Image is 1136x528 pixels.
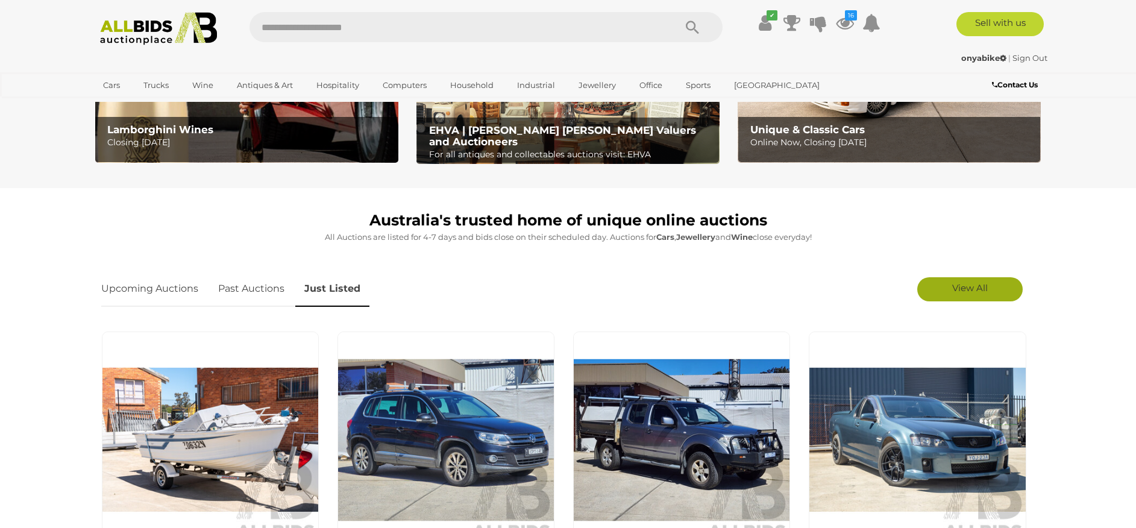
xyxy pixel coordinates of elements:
a: Sell with us [956,12,1044,36]
p: Closing [DATE] [107,135,391,150]
a: Antiques & Art [229,75,301,95]
button: Search [662,12,723,42]
b: Contact Us [992,80,1038,89]
p: Online Now, Closing [DATE] [750,135,1034,150]
a: EHVA | Evans Hastings Valuers and Auctioneers EHVA | [PERSON_NAME] [PERSON_NAME] Valuers and Auct... [416,43,720,165]
a: Computers [375,75,435,95]
i: ✔ [767,10,777,20]
strong: Jewellery [676,232,715,242]
b: EHVA | [PERSON_NAME] [PERSON_NAME] Valuers and Auctioneers [429,124,696,148]
strong: onyabike [961,53,1006,63]
a: Upcoming Auctions [101,271,207,307]
a: Past Auctions [209,271,293,307]
strong: Cars [656,232,674,242]
a: ✔ [756,12,774,34]
a: Trucks [136,75,177,95]
a: Household [442,75,501,95]
a: Contact Us [992,78,1041,92]
img: Allbids.com.au [93,12,224,45]
span: View All [952,282,988,294]
strong: Wine [731,232,753,242]
a: Industrial [509,75,563,95]
i: 16 [845,10,857,20]
a: Office [632,75,670,95]
p: For all antiques and collectables auctions visit: EHVA [429,147,713,162]
span: | [1008,53,1011,63]
b: Unique & Classic Cars [750,124,865,136]
a: [GEOGRAPHIC_DATA] [726,75,827,95]
a: Hospitality [309,75,367,95]
a: View All [917,277,1023,301]
b: Lamborghini Wines [107,124,213,136]
a: Just Listed [295,271,369,307]
img: EHVA | Evans Hastings Valuers and Auctioneers [416,43,720,165]
a: 16 [836,12,854,34]
a: Cars [95,75,128,95]
a: Sign Out [1012,53,1047,63]
a: onyabike [961,53,1008,63]
p: All Auctions are listed for 4-7 days and bids close on their scheduled day. Auctions for , and cl... [101,230,1035,244]
a: Sports [678,75,718,95]
a: Jewellery [571,75,624,95]
h1: Australia's trusted home of unique online auctions [101,212,1035,229]
a: Wine [184,75,221,95]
